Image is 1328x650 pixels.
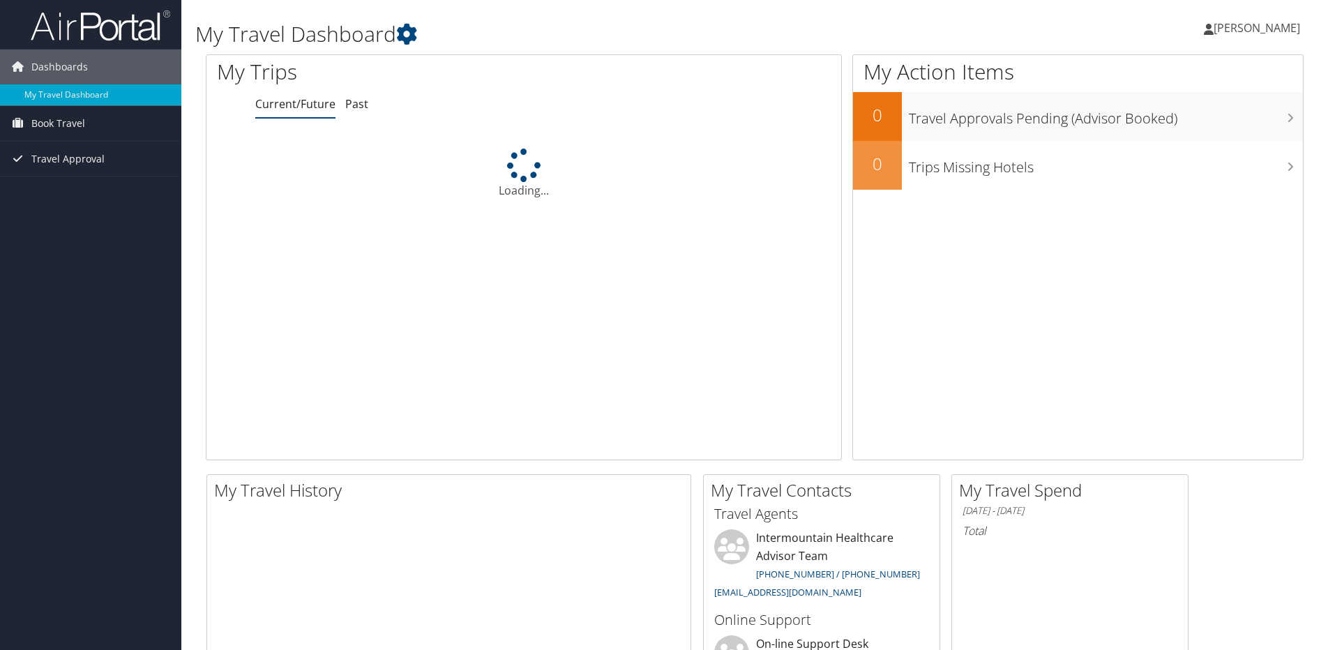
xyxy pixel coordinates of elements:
[711,478,940,502] h2: My Travel Contacts
[909,102,1303,128] h3: Travel Approvals Pending (Advisor Booked)
[345,96,368,112] a: Past
[31,142,105,176] span: Travel Approval
[853,57,1303,86] h1: My Action Items
[1204,7,1314,49] a: [PERSON_NAME]
[31,106,85,141] span: Book Travel
[963,504,1177,517] h6: [DATE] - [DATE]
[206,149,841,199] div: Loading...
[853,103,902,127] h2: 0
[217,57,566,86] h1: My Trips
[255,96,335,112] a: Current/Future
[707,529,936,604] li: Intermountain Healthcare Advisor Team
[853,92,1303,141] a: 0Travel Approvals Pending (Advisor Booked)
[959,478,1188,502] h2: My Travel Spend
[1214,20,1300,36] span: [PERSON_NAME]
[195,20,941,49] h1: My Travel Dashboard
[214,478,691,502] h2: My Travel History
[31,9,170,42] img: airportal-logo.png
[714,610,929,630] h3: Online Support
[714,504,929,524] h3: Travel Agents
[909,151,1303,177] h3: Trips Missing Hotels
[756,568,920,580] a: [PHONE_NUMBER] / [PHONE_NUMBER]
[853,141,1303,190] a: 0Trips Missing Hotels
[714,586,861,598] a: [EMAIL_ADDRESS][DOMAIN_NAME]
[853,152,902,176] h2: 0
[31,50,88,84] span: Dashboards
[963,523,1177,538] h6: Total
